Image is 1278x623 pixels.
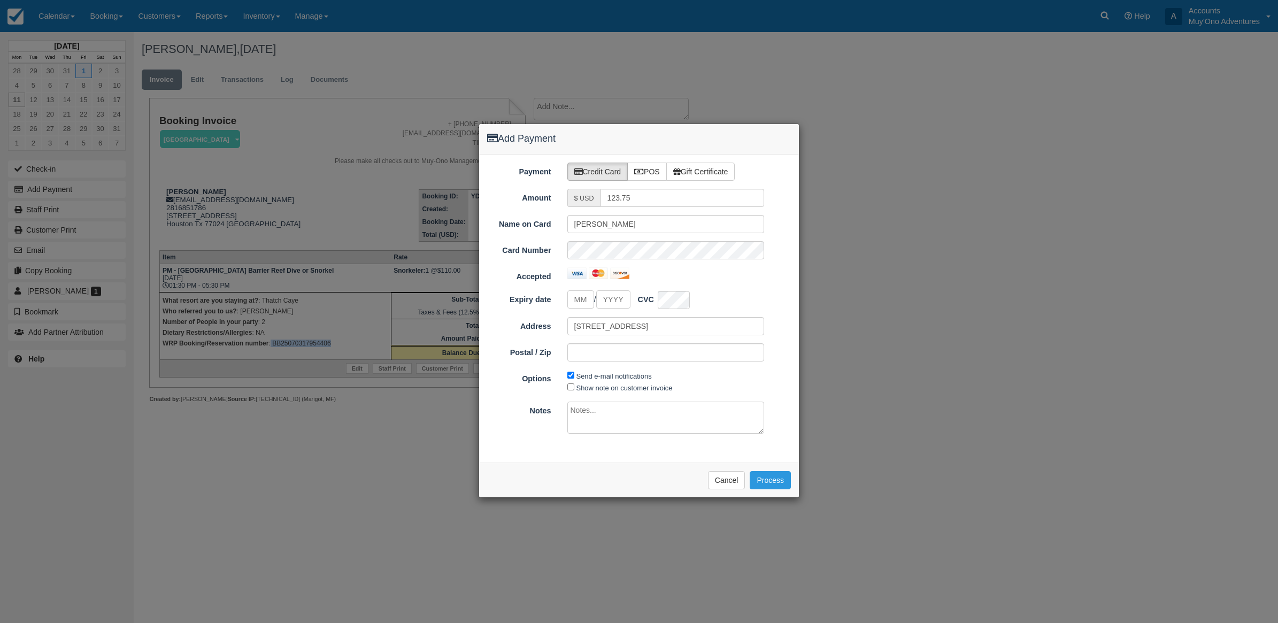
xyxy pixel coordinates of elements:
label: CVC [638,294,654,305]
input: Expiry year. Numbers only (eg. 2025) [596,290,630,309]
label: Send e-mail notifications [576,372,652,380]
label: Card Number [479,241,559,256]
h4: Add Payment [487,132,791,146]
label: Gift Certificate [666,163,735,181]
label: Address [479,317,559,332]
label: Accepted [479,267,559,282]
label: POS [627,163,667,181]
label: Name on Card [479,215,559,230]
div: / [559,290,773,309]
button: Process [750,471,791,489]
label: Notes [479,402,559,417]
label: Expiry date [479,290,559,305]
small: $ USD [574,195,594,202]
label: Options [479,370,559,384]
label: Postal / Zip [479,343,559,358]
label: Amount [479,189,559,204]
label: Show note on customer invoice [576,384,673,392]
input: Valid amount required. [600,189,765,207]
label: Credit Card [567,163,628,181]
button: Cancel [708,471,745,489]
label: Payment [479,163,559,178]
input: Expiry month. Numbers only (eg. 01 = Jan) [567,290,594,309]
